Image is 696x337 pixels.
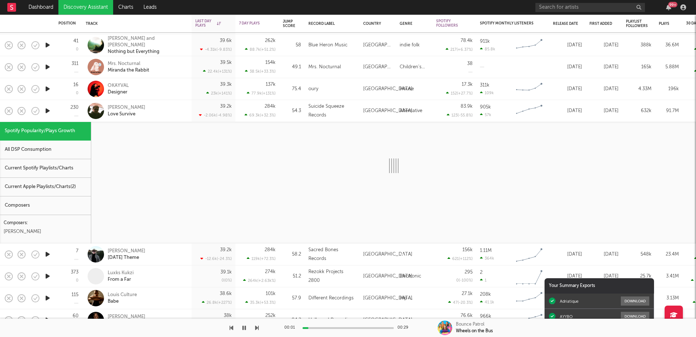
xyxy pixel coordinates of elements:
[480,105,491,110] div: 905k
[108,104,145,111] div: [PERSON_NAME]
[58,21,76,26] div: Position
[480,292,491,297] div: 208k
[480,83,489,88] div: 311k
[480,300,494,305] div: 41.1k
[76,279,78,283] div: 0
[462,82,473,87] div: 17.3k
[553,272,582,281] div: [DATE]
[659,41,679,50] div: 36.6M
[108,49,186,55] div: Nothing but Everything
[480,91,494,95] div: 109k
[461,38,473,43] div: 78.4k
[71,270,78,275] div: 373
[203,69,232,74] div: 22.4k ( +131 % )
[76,249,78,253] div: 7
[400,63,429,72] div: Children's Music
[448,300,473,305] div: 47 ( -20.3 % )
[108,270,134,283] a: Luxks KukziFrom a Far
[108,83,129,96] a: OKAYVALDesigner
[283,63,301,72] div: 49.1
[513,102,546,120] svg: Chart title
[265,38,276,43] div: 262k
[659,250,679,259] div: 23.4M
[626,85,651,93] div: 4.33M
[73,39,78,43] div: 41
[462,291,473,296] div: 27.1k
[72,61,78,66] div: 311
[72,292,78,297] div: 115
[456,279,473,283] div: 0 ( -100 % )
[283,250,301,259] div: 58.2
[659,107,679,115] div: 91.7M
[553,63,582,72] div: [DATE]
[108,89,129,96] div: Designer
[108,35,186,49] div: [PERSON_NAME] and [PERSON_NAME]
[589,107,619,115] div: [DATE]
[400,272,421,281] div: Electronic
[553,85,582,93] div: [DATE]
[266,82,276,87] div: 137k
[465,270,473,275] div: 295
[283,294,301,303] div: 57.9
[108,314,170,327] a: [PERSON_NAME]The strong don't get a break
[659,272,679,281] div: 3.41M
[108,292,137,298] div: Louis Culture
[659,22,669,26] div: Plays
[76,47,78,51] div: 0
[589,85,619,93] div: [DATE]
[626,63,651,72] div: 165k
[397,323,412,332] div: 00:29
[73,314,78,318] div: 60
[363,316,412,325] div: [GEOGRAPHIC_DATA]
[200,256,232,261] div: -12.6k ( -24.3 % )
[308,246,356,263] div: Sacred Bones Records
[446,47,473,52] div: 217 ( +6.37 % )
[553,41,582,50] div: [DATE]
[626,272,651,281] div: 25.7k
[108,35,186,55] a: [PERSON_NAME] and [PERSON_NAME]Nothing but Everything
[480,314,491,319] div: 966k
[308,85,318,93] div: oury
[626,19,648,28] div: Playlist Followers
[513,289,546,307] svg: Chart title
[666,4,671,10] button: 99+
[400,294,429,303] div: Hip-Hop/Rap
[480,256,494,261] div: 364k
[363,63,392,72] div: [GEOGRAPHIC_DATA]
[245,113,276,118] div: 69.3k ( +32.3 % )
[247,91,276,96] div: 77.9k ( +131 % )
[4,219,87,227] div: Composers:
[108,67,149,74] div: Miranda the Rabbit
[480,248,492,253] div: 1.11M
[283,316,301,325] div: 84.2
[108,276,134,283] div: From a Far
[283,107,301,115] div: 54.3
[480,270,482,275] div: 2
[589,41,619,50] div: [DATE]
[283,19,295,28] div: Jump Score
[513,80,546,98] svg: Chart title
[626,41,651,50] div: 388k
[222,279,232,283] div: 0 ( 0 % )
[363,294,412,303] div: [GEOGRAPHIC_DATA]
[589,63,619,72] div: [DATE]
[283,272,301,281] div: 51.2
[461,313,473,318] div: 76.6k
[266,291,276,296] div: 101k
[456,328,493,334] div: Wheels on the Bus
[308,294,354,303] div: Different Recordings
[265,104,276,109] div: 284k
[220,60,232,65] div: 39.5k
[589,250,619,259] div: [DATE]
[220,82,232,87] div: 39.3k
[589,22,615,26] div: First Added
[76,91,78,95] div: 0
[108,83,129,89] div: OKAYVAL
[626,250,651,259] div: 548k
[308,22,352,26] div: Record Label
[308,102,356,120] div: Suicide Squeeze Records
[224,313,232,318] div: 38k
[108,254,145,261] div: [DATE] Theme
[202,300,232,305] div: 26.8k ( +227 % )
[220,38,232,43] div: 39.6k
